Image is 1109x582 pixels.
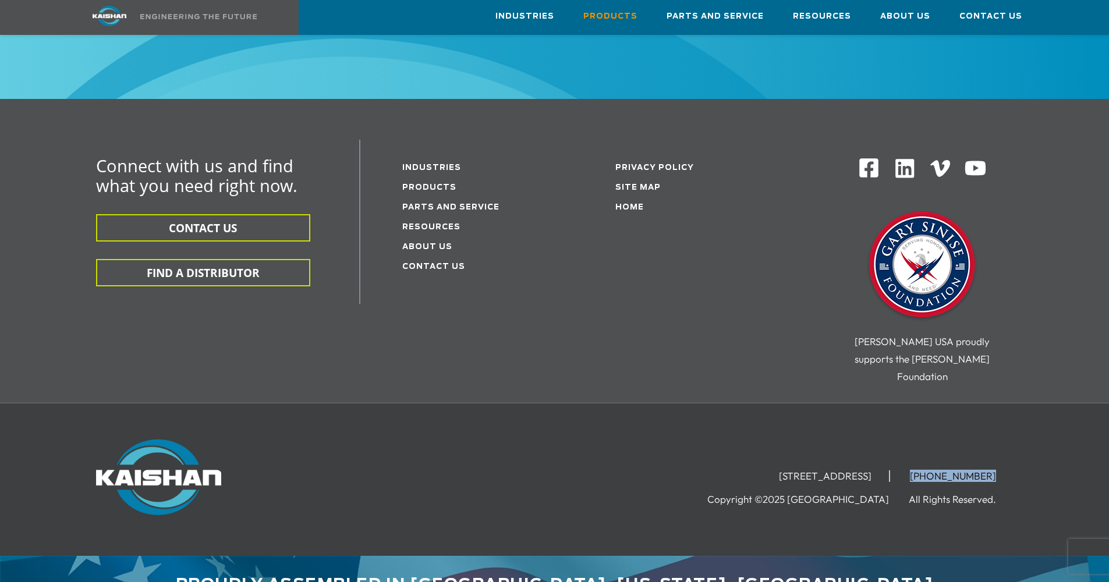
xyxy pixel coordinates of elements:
button: CONTACT US [96,214,310,242]
a: Parts and service [402,204,499,211]
a: Privacy Policy [615,164,694,172]
li: [PHONE_NUMBER] [892,470,1014,482]
img: Facebook [858,157,880,179]
span: Connect with us and find what you need right now. [96,154,297,197]
a: Contact Us [959,1,1022,32]
span: Contact Us [959,10,1022,23]
a: Industries [402,164,461,172]
li: [STREET_ADDRESS] [761,470,890,482]
a: Products [402,184,456,191]
img: Gary Sinise Foundation [864,208,980,324]
span: About Us [880,10,930,23]
img: Linkedin [894,157,916,180]
a: About Us [880,1,930,32]
span: Parts and Service [667,10,764,23]
img: kaishan logo [66,6,153,26]
a: Site Map [615,184,661,191]
a: Industries [495,1,554,32]
li: All Rights Reserved. [909,494,1014,505]
span: Products [583,10,637,23]
img: Engineering the future [140,14,257,19]
img: Kaishan [96,439,221,515]
img: Youtube [964,157,987,180]
span: Resources [793,10,851,23]
button: FIND A DISTRIBUTOR [96,259,310,286]
li: Copyright ©2025 [GEOGRAPHIC_DATA] [707,494,906,505]
span: Industries [495,10,554,23]
a: Resources [793,1,851,32]
span: [PERSON_NAME] USA proudly supports the [PERSON_NAME] Foundation [855,335,990,382]
img: Vimeo [930,160,950,177]
a: Contact Us [402,263,465,271]
a: Parts and Service [667,1,764,32]
a: Products [583,1,637,32]
a: Resources [402,223,460,231]
a: About Us [402,243,452,251]
a: Home [615,204,644,211]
